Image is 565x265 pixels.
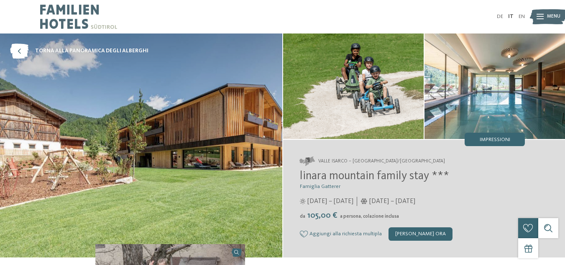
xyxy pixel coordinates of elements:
span: Valle Isarco – [GEOGRAPHIC_DATA]/[GEOGRAPHIC_DATA] [318,158,445,165]
span: Aggiungi alla richiesta multipla [309,231,382,237]
span: [DATE] – [DATE] [369,197,415,206]
a: torna alla panoramica degli alberghi [10,44,148,59]
span: 105,00 € [306,211,339,220]
a: EN [519,14,525,19]
img: Un luogo ideale per Little Nature Ranger a Valles [424,33,565,139]
span: linara mountain family stay *** [300,170,449,182]
a: DE [497,14,503,19]
div: [PERSON_NAME] ora [389,227,453,241]
span: Impressioni [480,137,510,143]
span: [DATE] – [DATE] [307,197,353,206]
span: Famiglia Gatterer [300,184,340,189]
i: Orari d'apertura estate [300,198,306,204]
span: da [300,214,305,219]
a: IT [508,14,514,19]
span: a persona, colazione inclusa [340,214,399,219]
span: Menu [547,13,560,20]
span: torna alla panoramica degli alberghi [35,47,148,55]
img: Un luogo ideale per Little Nature Ranger a Valles [283,33,424,139]
i: Orari d'apertura inverno [360,198,368,204]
